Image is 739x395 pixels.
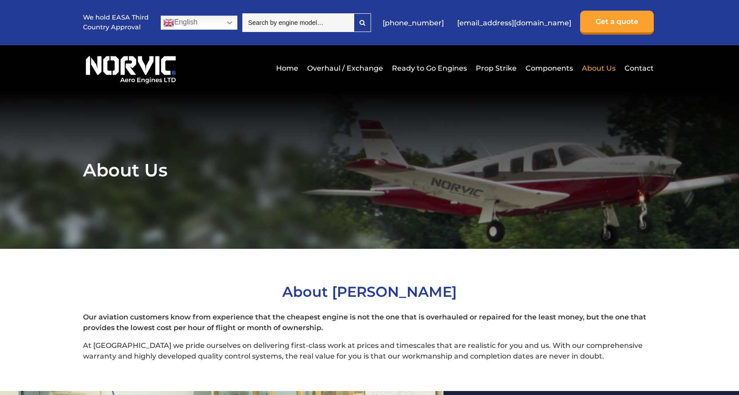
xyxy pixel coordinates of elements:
[83,52,178,84] img: Norvic Aero Engines logo
[378,12,448,34] a: [PHONE_NUMBER]
[163,17,174,28] img: en
[474,57,519,79] a: Prop Strike
[390,57,469,79] a: Ready to Go Engines
[282,283,457,300] span: About [PERSON_NAME]
[305,57,385,79] a: Overhaul / Exchange
[622,57,654,79] a: Contact
[83,13,150,32] p: We hold EASA Third Country Approval
[161,16,237,30] a: English
[83,159,656,181] h1: About Us
[242,13,354,32] input: Search by engine model…
[580,57,618,79] a: About Us
[274,57,300,79] a: Home
[453,12,576,34] a: [EMAIL_ADDRESS][DOMAIN_NAME]
[523,57,575,79] a: Components
[83,313,646,332] strong: Our aviation customers know from experience that the cheapest engine is not the one that is overh...
[83,340,656,362] p: At [GEOGRAPHIC_DATA] we pride ourselves on delivering first-class work at prices and timescales t...
[580,11,654,35] a: Get a quote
